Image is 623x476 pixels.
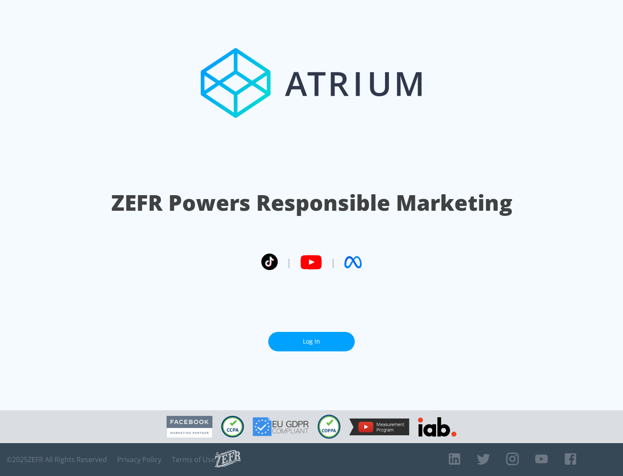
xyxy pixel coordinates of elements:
span: | [286,256,292,269]
img: COPPA Compliant [318,415,340,439]
h1: ZEFR Powers Responsible Marketing [111,188,512,218]
a: Log In [268,332,355,351]
img: Facebook Marketing Partner [167,416,212,438]
img: YouTube Measurement Program [349,418,409,435]
span: | [331,256,336,269]
img: GDPR Compliant [253,417,309,436]
a: Privacy Policy [117,455,161,464]
a: Terms of Use [172,455,215,464]
img: IAB [418,417,456,437]
span: © 2025 ZEFR All Rights Reserved [6,455,107,464]
img: CCPA Compliant [221,416,244,437]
